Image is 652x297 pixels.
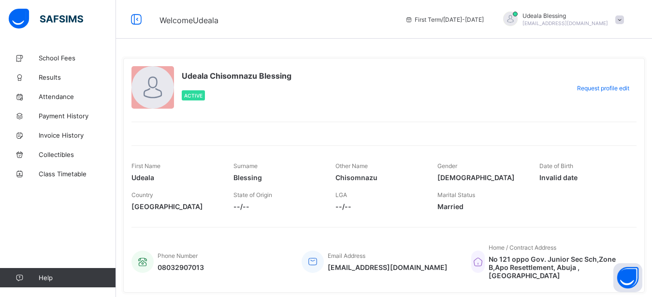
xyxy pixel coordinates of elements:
span: No 121 oppo Gov. Junior Sec Sch,Zone B,Apo Resettlement, Abuja , [GEOGRAPHIC_DATA] [489,255,627,280]
span: First Name [131,162,160,170]
span: Email Address [328,252,365,259]
span: Chisomnazu [335,173,423,182]
span: Help [39,274,116,282]
span: --/-- [335,202,423,211]
span: Results [39,73,116,81]
span: [EMAIL_ADDRESS][DOMAIN_NAME] [522,20,608,26]
span: [DEMOGRAPHIC_DATA] [437,173,525,182]
span: [EMAIL_ADDRESS][DOMAIN_NAME] [328,263,448,271]
span: Surname [233,162,258,170]
button: Open asap [613,263,642,292]
span: [GEOGRAPHIC_DATA] [131,202,219,211]
span: Attendance [39,93,116,100]
span: Home / Contract Address [489,244,556,251]
span: State of Origin [233,191,272,198]
span: Phone Number [158,252,198,259]
span: Udeala Blessing [522,12,608,19]
span: Other Name [335,162,368,170]
span: Udeala [131,173,219,182]
span: Married [437,202,525,211]
span: Marital Status [437,191,475,198]
span: Invalid date [539,173,627,182]
span: session/term information [405,16,484,23]
span: Date of Birth [539,162,573,170]
span: Request profile edit [577,85,629,92]
span: Udeala Chisomnazu Blessing [182,71,291,81]
span: Blessing [233,173,321,182]
span: Payment History [39,112,116,120]
span: School Fees [39,54,116,62]
span: Collectibles [39,151,116,158]
span: --/-- [233,202,321,211]
img: safsims [9,9,83,29]
span: Class Timetable [39,170,116,178]
div: UdealaBlessing [493,12,629,28]
span: Active [184,93,203,99]
span: Country [131,191,153,198]
span: LGA [335,191,347,198]
span: Gender [437,162,457,170]
span: Invoice History [39,131,116,139]
span: Welcome Udeala [159,15,218,25]
span: 08032907013 [158,263,204,271]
